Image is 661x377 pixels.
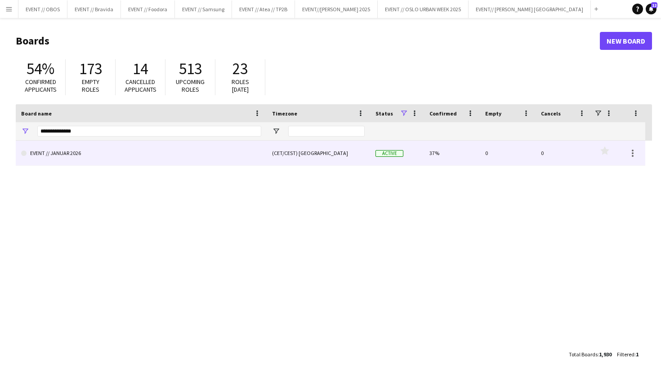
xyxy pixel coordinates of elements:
[232,59,248,79] span: 23
[125,78,156,93] span: Cancelled applicants
[636,351,639,358] span: 1
[617,346,639,363] div: :
[21,127,29,135] button: Open Filter Menu
[272,127,280,135] button: Open Filter Menu
[67,0,121,18] button: EVENT // Bravida
[18,0,67,18] button: EVENT // OBOS
[375,150,403,157] span: Active
[232,0,295,18] button: EVENT // Atea // TP2B
[272,110,297,117] span: Timezone
[27,59,54,79] span: 54%
[232,78,249,93] span: Roles [DATE]
[569,351,598,358] span: Total Boards
[617,351,634,358] span: Filtered
[429,110,457,117] span: Confirmed
[176,78,205,93] span: Upcoming roles
[82,78,99,93] span: Empty roles
[179,59,202,79] span: 513
[133,59,148,79] span: 14
[424,141,480,165] div: 37%
[295,0,378,18] button: EVENT//[PERSON_NAME] 2025
[536,141,591,165] div: 0
[651,2,657,8] span: 12
[175,0,232,18] button: EVENT // Samsung
[37,126,261,137] input: Board name Filter Input
[288,126,365,137] input: Timezone Filter Input
[378,0,469,18] button: EVENT // OSLO URBAN WEEK 2025
[375,110,393,117] span: Status
[469,0,591,18] button: EVENT// [PERSON_NAME] [GEOGRAPHIC_DATA]
[267,141,370,165] div: (CET/CEST) [GEOGRAPHIC_DATA]
[21,141,261,166] a: EVENT // JANUAR 2026
[600,32,652,50] a: New Board
[569,346,612,363] div: :
[25,78,57,93] span: Confirmed applicants
[599,351,612,358] span: 1,930
[485,110,501,117] span: Empty
[21,110,52,117] span: Board name
[480,141,536,165] div: 0
[646,4,657,14] a: 12
[79,59,102,79] span: 173
[541,110,561,117] span: Cancels
[16,34,600,48] h1: Boards
[121,0,175,18] button: EVENT // Foodora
